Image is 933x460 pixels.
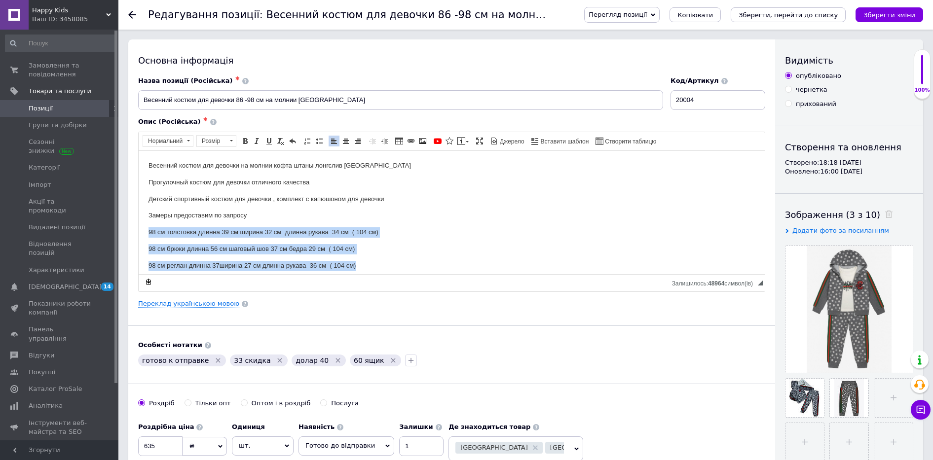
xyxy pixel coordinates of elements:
button: Зберегти зміни [856,7,923,22]
div: Основна інформація [138,54,765,67]
span: Відновлення позицій [29,240,91,257]
a: Повернути (Ctrl+Z) [287,136,298,146]
span: Групи та добірки [29,121,87,130]
span: 48964 [708,280,724,287]
span: Додати фото за посиланням [792,227,889,234]
a: Таблиця [394,136,405,146]
span: Покупці [29,368,55,377]
p: Замеры предоставим по запросу [10,60,616,70]
div: Зображення (3 з 10) [785,209,913,221]
span: Готово до відправки [305,442,375,449]
span: 60 ящик [354,356,384,364]
span: Створити таблицю [603,138,656,146]
div: Тільки опт [195,399,231,408]
span: долар 40 [296,356,329,364]
p: Прогулочный костюм для девочки отличного качества [10,27,616,37]
span: [GEOGRAPHIC_DATA] [550,444,618,451]
span: Категорії [29,163,60,172]
input: Пошук [5,35,116,52]
a: Зробити резервну копію зараз [143,277,154,287]
div: опубліковано [796,71,841,80]
span: Видалені позиції [29,223,85,232]
span: Джерело [498,138,524,146]
a: По лівому краю [329,136,339,146]
span: Каталог ProSale [29,385,82,393]
h1: Редагування позиції: Весенний костюм для девочки 86 -98 см на молнии Турция [148,9,661,21]
span: ✱ [203,116,208,123]
div: Повернутися назад [128,11,136,19]
a: Переклад українською мовою [138,300,239,308]
input: 0 [138,436,183,456]
span: [DEMOGRAPHIC_DATA] [29,283,102,291]
a: Видалити форматування [275,136,286,146]
span: ₴ [189,442,194,450]
p: Детский спортивный костюм для девочки , комплект с капюшоном для девочки [10,43,616,54]
span: Показники роботи компанії [29,299,91,317]
span: Аналітика [29,401,63,410]
a: Підкреслений (Ctrl+U) [263,136,274,146]
a: Вставити/видалити нумерований список [302,136,313,146]
a: По правому краю [352,136,363,146]
input: - [399,436,444,456]
div: Оновлено: 16:00 [DATE] [785,167,913,176]
div: 100% [914,87,930,94]
a: Створити таблицю [594,136,658,146]
p: 98 см реглан длинна 37ширина 27 см длинна рукава 36 см ( 104 см) [10,110,616,120]
span: Перегляд позиції [589,11,647,18]
a: Розмір [196,135,236,147]
svg: Видалити мітку [214,356,222,364]
span: Потягніть для зміни розмірів [758,281,763,285]
span: Опис (Російська) [138,118,201,125]
span: 33 скидка [234,356,270,364]
span: Назва позиції (Російська) [138,77,233,84]
span: Відгуки [29,351,54,360]
a: Курсив (Ctrl+I) [252,136,262,146]
div: 100% Якість заповнення [914,49,931,99]
div: Ваш ID: 3458085 [32,15,118,24]
span: Позиції [29,104,53,113]
div: Створення та оновлення [785,141,913,153]
div: Створено: 18:18 [DATE] [785,158,913,167]
a: Вставити/Редагувати посилання (Ctrl+L) [406,136,416,146]
p: Весенний костюм для девочки на молнии кофта штаны лонгслив [GEOGRAPHIC_DATA] [10,10,616,20]
span: Панель управління [29,325,91,343]
a: Нормальний [143,135,193,147]
svg: Видалити мітку [389,356,397,364]
a: Джерело [489,136,526,146]
span: Акції та промокоди [29,197,91,215]
div: Видимість [785,54,913,67]
span: Імпорт [29,180,51,189]
button: Зберегти, перейти до списку [731,7,846,22]
div: Кiлькiсть символiв [672,278,758,287]
p: 98 см брюки длинна 56 см шаговый шов 37 см бедра 29 см ( 104 см) [10,93,616,104]
span: 14 [101,283,113,291]
div: Роздріб [149,399,175,408]
div: Послуга [331,399,359,408]
a: Збільшити відступ [379,136,390,146]
svg: Видалити мітку [276,356,284,364]
a: По центру [340,136,351,146]
span: Розмір [197,136,226,146]
span: Код/Артикул [671,77,719,84]
span: Вставити шаблон [539,138,589,146]
a: Жирний (Ctrl+B) [240,136,251,146]
a: Максимізувати [474,136,485,146]
a: Додати відео з YouTube [432,136,443,146]
button: Чат з покупцем [911,400,931,420]
span: Товари та послуги [29,87,91,96]
b: Де знаходиться товар [448,423,530,430]
input: Наприклад, H&M жіноча сукня зелена 38 розмір вечірня максі з блискітками [138,90,663,110]
i: Зберегти, перейти до списку [739,11,838,19]
iframe: Редактор, 9920B4FC-2890-46B9-87E7-B6870158B630 [139,151,765,274]
b: Одиниця [232,423,265,430]
a: Вставити повідомлення [456,136,470,146]
span: Характеристики [29,266,84,275]
span: Happy Kids [32,6,106,15]
span: шт. [232,436,294,455]
div: прихований [796,100,836,108]
b: Особисті нотатки [138,341,202,349]
span: Сезонні знижки [29,138,91,155]
svg: Видалити мітку [334,356,342,364]
span: Копіювати [677,11,713,19]
div: чернетка [796,85,827,94]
